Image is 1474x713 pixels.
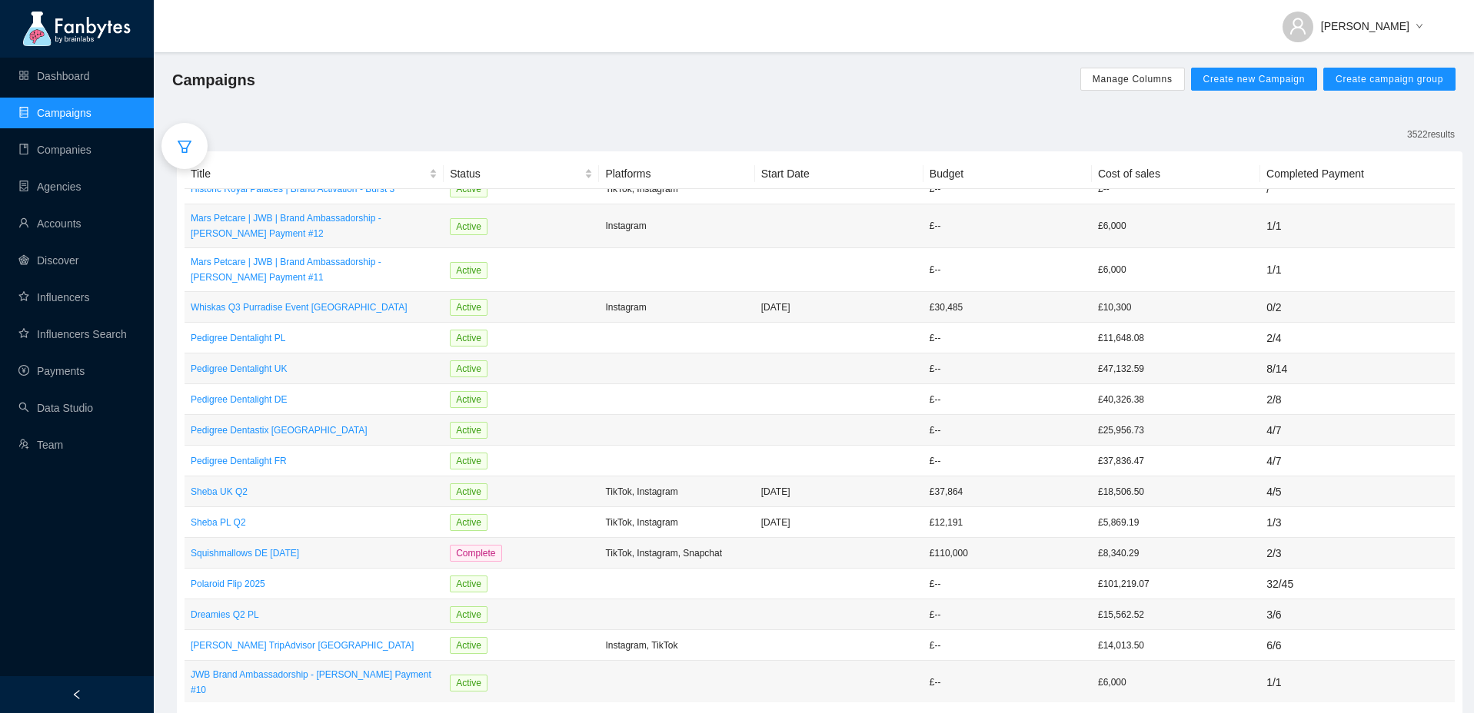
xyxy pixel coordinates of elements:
[923,159,1092,189] th: Budget
[1098,484,1254,499] p: £18,506.50
[1098,423,1254,438] p: £25,956.73
[1323,68,1456,91] button: Create campaign group
[18,70,90,82] a: appstoreDashboard
[1260,159,1455,189] th: Completed Payment
[1260,248,1455,292] td: 1 / 1
[1321,18,1409,35] span: [PERSON_NAME]
[450,453,487,469] span: Active
[18,365,85,377] a: pay-circlePayments
[450,299,487,316] span: Active
[450,545,501,562] span: Complete
[605,515,748,530] p: TikTok, Instagram
[191,300,438,315] a: Whiskas Q3 Purradise Event [GEOGRAPHIC_DATA]
[761,484,917,499] p: [DATE]
[1260,292,1455,323] td: 0 / 2
[1098,330,1254,346] p: £11,648.08
[605,181,748,197] p: TikTok, Instagram
[605,546,748,561] p: TikTok, Instagram, Snapchat
[191,181,438,197] a: Historic Royal Palaces | Brand Activation - Burst 3
[18,181,82,193] a: containerAgencies
[450,422,487,439] span: Active
[185,159,444,189] th: Title
[172,68,255,92] span: Campaigns
[191,330,438,346] a: Pedigree Dentalight PL
[930,607,1086,622] p: £ --
[1203,73,1306,85] span: Create new Campaign
[605,218,748,234] p: Instagram
[177,139,192,154] span: filter
[1260,204,1455,248] td: 1 / 1
[761,515,917,530] p: [DATE]
[450,575,487,592] span: Active
[930,423,1086,438] p: £ --
[450,675,487,691] span: Active
[1260,569,1455,599] td: 32 / 45
[930,218,1086,234] p: £ --
[1260,415,1455,446] td: 4 / 7
[930,675,1086,690] p: £ --
[191,254,438,285] a: Mars Petcare | JWB | Brand Ambassadorship - [PERSON_NAME] Payment #11
[450,514,487,531] span: Active
[191,484,438,499] a: Sheba UK Q2
[18,402,93,414] a: searchData Studio
[930,392,1086,407] p: £ --
[755,159,923,189] th: Start Date
[450,606,487,623] span: Active
[450,181,487,197] span: Active
[191,638,438,653] a: [PERSON_NAME] TripAdvisor [GEOGRAPHIC_DATA]
[1416,22,1423,32] span: down
[1260,476,1455,507] td: 4 / 5
[191,667,438,698] a: JWB Brand Ambassadorship - [PERSON_NAME] Payment #10
[1336,73,1443,85] span: Create campaign group
[18,144,92,156] a: bookCompanies
[18,328,127,340] a: starInfluencers Search
[444,159,599,189] th: Status
[1093,73,1173,85] span: Manage Columns
[191,165,426,182] span: Title
[1289,17,1307,35] span: user
[1260,174,1455,204] td: /
[1270,8,1436,32] button: [PERSON_NAME]down
[1098,607,1254,622] p: £15,562.52
[1260,446,1455,476] td: 4 / 7
[191,607,438,622] a: Dreamies Q2 PL
[1098,392,1254,407] p: £40,326.38
[72,689,82,700] span: left
[599,159,754,189] th: Platforms
[191,392,438,407] a: Pedigree Dentalight DE
[605,300,748,315] p: Instagram
[191,423,438,438] a: Pedigree Dentastix [GEOGRAPHIC_DATA]
[1260,599,1455,630] td: 3 / 6
[930,515,1086,530] p: £ 12,191
[930,300,1086,315] p: £ 30,485
[930,453,1086,469] p: £ --
[1098,300,1254,315] p: £10,300
[191,453,438,469] a: Pedigree Dentalight FR
[605,638,748,653] p: Instagram, TikTok
[450,637,487,654] span: Active
[18,107,92,119] a: databaseCampaigns
[930,330,1086,346] p: £ --
[1260,353,1455,384] td: 8 / 14
[191,211,438,241] a: Mars Petcare | JWB | Brand Ambassadorship - [PERSON_NAME] Payment #12
[191,576,438,592] a: Polaroid Flip 2025
[1098,262,1254,277] p: £6,000
[191,515,438,530] a: Sheba PL Q2
[450,218,487,235] span: Active
[18,291,89,303] a: starInfluencers
[1260,538,1455,569] td: 2 / 3
[450,262,487,279] span: Active
[191,361,438,376] a: Pedigree Dentalight UK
